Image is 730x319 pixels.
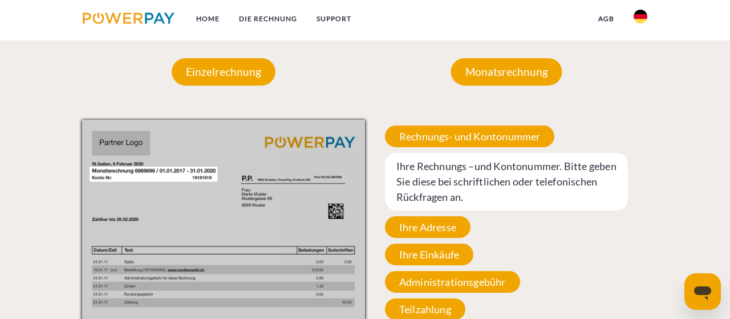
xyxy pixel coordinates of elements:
span: Ihre Adresse [385,216,471,238]
img: de [634,10,647,23]
iframe: Schaltfläche zum Öffnen des Messaging-Fensters; Konversation läuft [684,273,721,310]
a: Home [186,9,229,29]
p: Einzelrechnung [172,58,275,86]
span: Ihre Rechnungs –und Kontonummer. Bitte geben Sie diese bei schriftlichen oder telefonischen Rückf... [385,153,628,211]
a: DIE RECHNUNG [229,9,307,29]
span: Administrationsgebühr [385,271,520,293]
img: logo-powerpay.svg [83,13,175,24]
p: Monatsrechnung [451,58,562,86]
span: Rechnungs- und Kontonummer [385,126,555,147]
a: SUPPORT [307,9,361,29]
a: agb [589,9,624,29]
span: Ihre Einkäufe [385,244,473,265]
